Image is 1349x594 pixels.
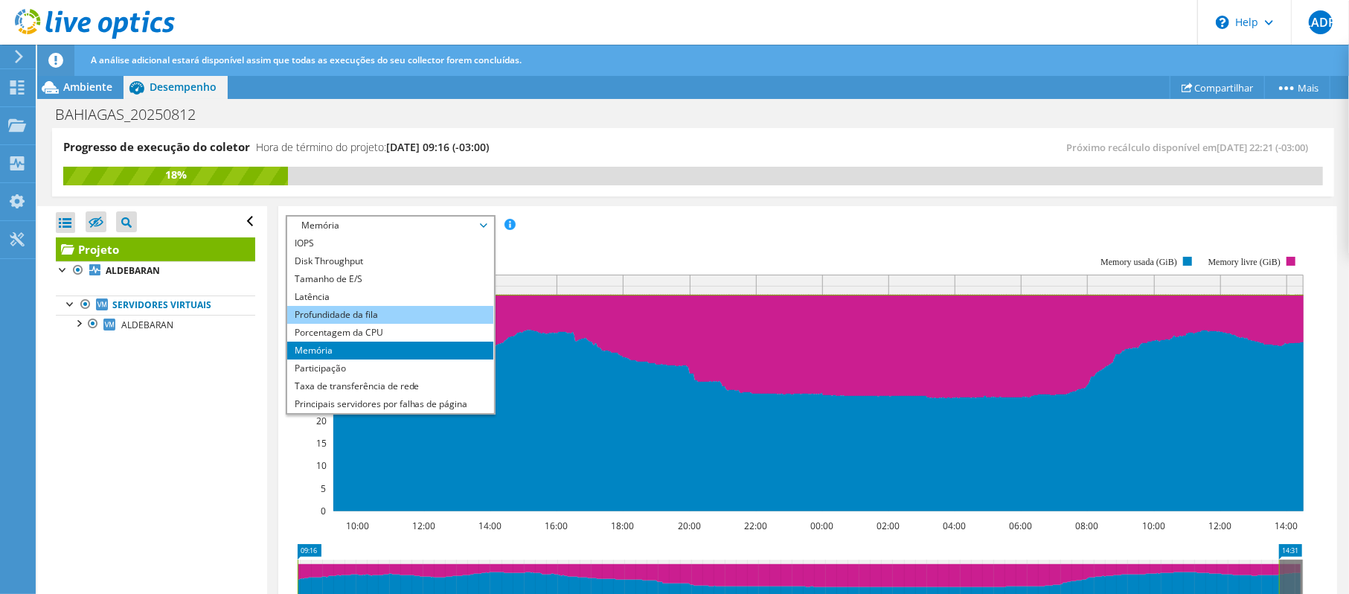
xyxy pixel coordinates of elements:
[48,106,219,123] h1: BAHIAGAS_20250812
[56,261,255,281] a: ALDEBARAN
[287,377,493,395] li: Taxa de transferência de rede
[1075,520,1098,532] text: 08:00
[1208,520,1231,532] text: 12:00
[295,217,486,234] span: Memória
[321,482,326,495] text: 5
[287,270,493,288] li: Tamanho de E/S
[63,167,288,183] div: 18%
[810,520,833,532] text: 00:00
[316,459,327,472] text: 10
[256,139,489,156] h4: Hora de término do projeto:
[478,520,502,532] text: 14:00
[1275,520,1298,532] text: 14:00
[91,54,522,66] span: A análise adicional estará disponível assim que todas as execuções do seu collector forem concluí...
[287,234,493,252] li: IOPS
[56,296,255,315] a: Servidores virtuais
[56,315,255,334] a: ALDEBARAN
[943,520,966,532] text: 04:00
[316,415,327,427] text: 20
[63,80,112,94] span: Ambiente
[346,520,369,532] text: 10:00
[287,306,493,324] li: Profundidade da fila
[877,520,900,532] text: 02:00
[287,342,493,360] li: Memória
[1208,257,1280,267] text: Memory livre (GiB)
[1170,76,1265,99] a: Compartilhar
[1264,76,1330,99] a: Mais
[287,395,493,413] li: Principais servidores por falhas de página
[121,319,173,331] span: ALDEBARAN
[678,520,701,532] text: 20:00
[150,80,217,94] span: Desempenho
[744,520,767,532] text: 22:00
[386,140,489,154] span: [DATE] 09:16 (-03:00)
[287,360,493,377] li: Participação
[287,324,493,342] li: Porcentagem da CPU
[1309,10,1333,34] span: LADP
[1217,141,1308,154] span: [DATE] 22:21 (-03:00)
[1100,257,1177,267] text: Memory usada (GiB)
[611,520,634,532] text: 18:00
[287,288,493,306] li: Latência
[1066,141,1316,154] span: Próximo recálculo disponível em
[316,437,327,450] text: 15
[1142,520,1165,532] text: 10:00
[106,264,160,277] b: ALDEBARAN
[287,252,493,270] li: Disk Throughput
[1009,520,1032,532] text: 06:00
[1216,16,1229,29] svg: \n
[56,237,255,261] a: Projeto
[321,505,326,517] text: 0
[545,520,568,532] text: 16:00
[412,520,435,532] text: 12:00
